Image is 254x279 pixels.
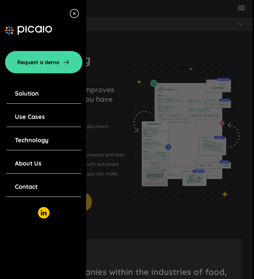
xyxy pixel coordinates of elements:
img: arrow-right [62,58,70,66]
a: Technology [15,135,49,145]
a: Solution [15,89,39,98]
img: linkedin-logo [38,207,50,219]
a: Request a demo [5,51,83,74]
img: menu-close-icon [69,8,79,19]
a: Contact [15,182,37,192]
img: image [5,26,52,35]
a: Use Cases [15,112,45,122]
a: About Us [15,159,42,168]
